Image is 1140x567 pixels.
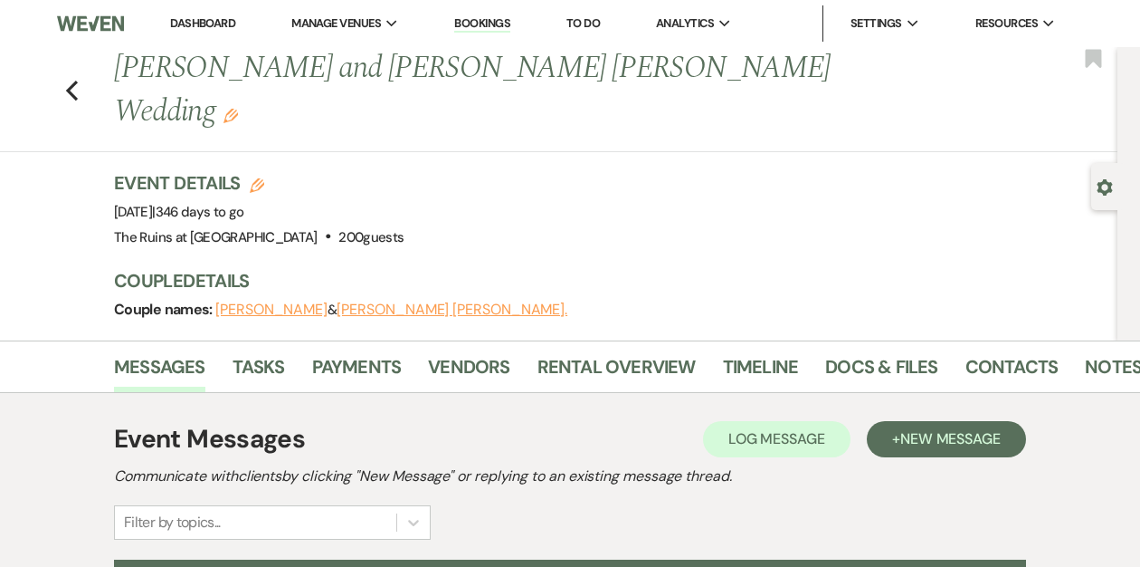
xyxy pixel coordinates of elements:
h3: Event Details [114,170,404,196]
a: Messages [114,352,205,392]
span: Analytics [656,14,714,33]
a: Docs & Files [825,352,937,392]
a: Dashboard [170,15,235,31]
a: Vendors [428,352,509,392]
span: Log Message [728,429,825,448]
h3: Couple Details [114,268,1099,293]
button: Edit [223,107,238,123]
span: Resources [975,14,1038,33]
div: Filter by topics... [124,512,221,533]
h2: Communicate with clients by clicking "New Message" or replying to an existing message thread. [114,466,1026,487]
h1: Event Messages [114,420,305,458]
button: [PERSON_NAME] [215,303,328,317]
button: Open lead details [1097,178,1113,195]
h1: [PERSON_NAME] and [PERSON_NAME] [PERSON_NAME] Wedding [114,47,909,133]
span: Couple names: [114,300,215,319]
span: [DATE] [114,203,244,221]
button: [PERSON_NAME] [PERSON_NAME]. [337,303,567,317]
button: Log Message [703,421,850,457]
span: Settings [850,14,902,33]
a: Rental Overview [537,352,696,392]
span: 346 days to go [156,203,244,221]
span: New Message [900,429,1001,448]
a: Contacts [965,352,1059,392]
a: Timeline [723,352,799,392]
a: Bookings [454,15,510,33]
span: | [152,203,243,221]
button: +New Message [867,421,1026,457]
span: 200 guests [338,228,404,246]
a: To Do [566,15,600,31]
img: Weven Logo [57,5,124,43]
span: The Ruins at [GEOGRAPHIC_DATA] [114,228,318,246]
span: & [215,301,567,319]
span: Manage Venues [291,14,381,33]
a: Tasks [233,352,285,392]
a: Payments [312,352,402,392]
